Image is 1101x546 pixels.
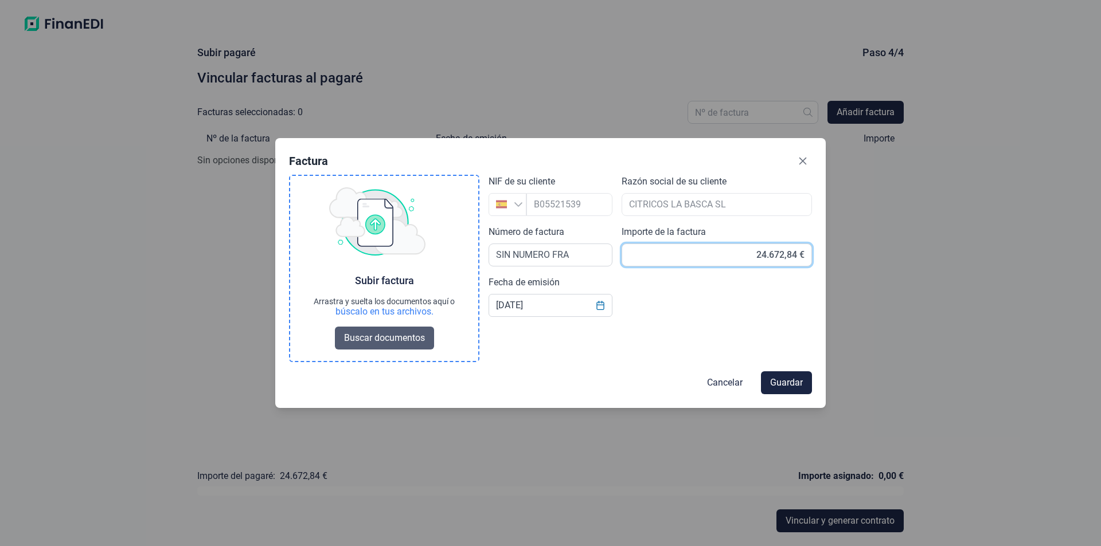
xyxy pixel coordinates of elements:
[335,327,434,349] button: Buscar documentos
[314,306,455,317] div: búscalo en tus archivos.
[622,225,706,239] label: Importe de la factura
[514,194,526,215] div: Busque un NIF
[622,243,812,266] input: 0,00€
[344,331,425,345] span: Buscar documentos
[794,152,812,170] button: Close
[329,187,425,256] img: upload img
[289,153,328,169] div: Factura
[314,297,455,306] div: Arrastra y suelta los documentos aquí o
[698,371,752,394] button: Cancelar
[489,276,560,289] label: Fecha de emisión
[335,306,434,317] div: búscalo en tus archivos.
[622,175,727,188] label: Razón social de su cliente
[707,376,743,390] span: Cancelar
[355,274,414,288] div: Subir factura
[489,225,564,239] label: Número de factura
[761,371,812,394] button: Guardar
[489,175,555,188] label: NIF de su cliente
[770,376,803,390] span: Guardar
[589,295,611,316] button: Choose Date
